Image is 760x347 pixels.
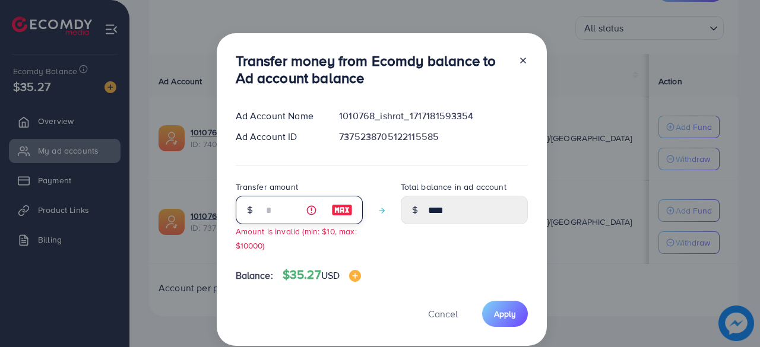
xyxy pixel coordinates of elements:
[321,269,340,282] span: USD
[226,130,330,144] div: Ad Account ID
[236,52,509,87] h3: Transfer money from Ecomdy balance to Ad account balance
[236,225,357,250] small: Amount is invalid (min: $10, max: $10000)
[236,181,298,193] label: Transfer amount
[413,301,473,326] button: Cancel
[494,308,516,320] span: Apply
[330,109,537,123] div: 1010768_ishrat_1717181593354
[482,301,528,326] button: Apply
[236,269,273,282] span: Balance:
[226,109,330,123] div: Ad Account Name
[331,203,353,217] img: image
[283,268,361,282] h4: $35.27
[401,181,506,193] label: Total balance in ad account
[349,270,361,282] img: image
[428,307,458,320] span: Cancel
[330,130,537,144] div: 7375238705122115585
